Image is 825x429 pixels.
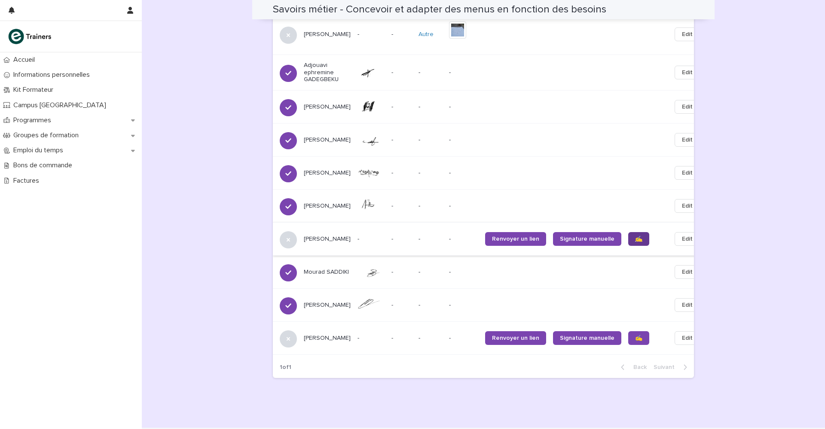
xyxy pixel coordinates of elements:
[675,133,700,147] button: Edit
[304,103,351,111] p: [PERSON_NAME]
[273,157,714,190] tr: [PERSON_NAME]-- --Edit
[682,136,693,144] span: Edit
[635,335,642,341] span: ✍️
[449,202,478,210] p: -
[357,101,385,112] img: eX4DEH1lZrM-Q5xWlO_fENzIQaKxli3iNAMub29keXY
[682,202,693,210] span: Edit
[357,236,385,243] p: -
[10,86,60,94] p: Kit Formateur
[273,223,714,256] tr: [PERSON_NAME]--- --Renvoyer un lienSignature manuelle✍️Edit
[675,199,700,213] button: Edit
[682,30,693,39] span: Edit
[419,236,442,243] p: -
[614,363,650,371] button: Back
[304,136,351,144] p: [PERSON_NAME]
[449,103,478,111] p: -
[10,177,46,185] p: Factures
[391,135,395,144] p: -
[682,334,693,342] span: Edit
[10,116,58,124] p: Programmes
[675,298,700,312] button: Edit
[419,169,442,177] p: -
[675,232,700,246] button: Edit
[449,269,478,276] p: -
[391,67,395,76] p: -
[419,202,442,210] p: -
[273,15,714,55] tr: [PERSON_NAME]--- Autre Edit
[273,322,714,355] tr: [PERSON_NAME]--- --Renvoyer un lienSignature manuelle✍️Edit
[391,267,395,276] p: -
[560,335,614,341] span: Signature manuelle
[449,169,478,177] p: -
[553,232,621,246] a: Signature manuelle
[357,266,385,278] img: Znflp7PyxvVp6UPrn-zrljNT-B9VbV2_4GG6nSlZGo0
[449,136,478,144] p: -
[675,100,700,114] button: Edit
[485,232,546,246] a: Renvoyer un lien
[273,91,714,124] tr: [PERSON_NAME]-- --Edit
[391,201,395,210] p: -
[10,71,97,79] p: Informations personnelles
[560,236,614,242] span: Signature manuelle
[485,331,546,345] a: Renvoyer un lien
[449,302,478,309] p: -
[304,335,351,342] p: [PERSON_NAME]
[682,268,693,276] span: Edit
[357,299,385,311] img: IQDID0ecMdnkYunSIzyiCFTfKyoORp0UhHgt2qaWtpU
[273,190,714,223] tr: [PERSON_NAME]-- --Edit
[419,335,442,342] p: -
[650,363,694,371] button: Next
[675,66,700,79] button: Edit
[357,199,385,212] img: 1XNW62CX5yoCQeUKnWaFhcGtuH6IfaZ7-eh1VtFgY-A
[553,331,621,345] a: Signature manuelle
[654,364,680,370] span: Next
[304,302,351,309] p: [PERSON_NAME]
[419,31,434,38] a: Autre
[675,27,700,41] button: Edit
[273,256,714,289] tr: Mourad SADDIKI-- --Edit
[492,335,539,341] span: Renvoyer un lien
[682,68,693,77] span: Edit
[675,331,700,345] button: Edit
[304,236,351,243] p: [PERSON_NAME]
[419,302,442,309] p: -
[304,202,351,210] p: [PERSON_NAME]
[304,62,351,83] p: Adjouavi ephremine GADEGBEKU
[449,69,478,76] p: -
[7,28,54,45] img: K0CqGN7SDeD6s4JG8KQk
[391,234,395,243] p: -
[635,236,642,242] span: ✍️
[304,169,351,177] p: [PERSON_NAME]
[273,54,714,90] tr: Adjouavi ephremine GADEGBEKU-- --Edit
[10,131,86,139] p: Groupes de formation
[682,103,693,111] span: Edit
[304,31,351,38] p: [PERSON_NAME]
[273,3,606,16] h2: Savoirs métier - Concevoir et adapter des menus en fonction des besoins
[391,29,395,38] p: -
[628,232,649,246] a: ✍️
[449,335,478,342] p: -
[273,124,714,157] tr: [PERSON_NAME]-- --Edit
[357,134,385,146] img: q8wbw4l71rqbJWrBvlX2Iev29-yqGE7_TiNWkHFm2o0
[675,265,700,279] button: Edit
[10,161,79,169] p: Bons de commande
[391,300,395,309] p: -
[357,335,385,342] p: -
[419,269,442,276] p: -
[449,236,478,243] p: -
[682,301,693,309] span: Edit
[391,102,395,111] p: -
[492,236,539,242] span: Renvoyer un lien
[273,289,714,322] tr: [PERSON_NAME]-- --Edit
[419,136,442,144] p: -
[682,169,693,177] span: Edit
[419,69,442,76] p: -
[391,333,395,342] p: -
[273,357,298,378] p: 1 of 1
[675,166,700,180] button: Edit
[419,103,442,111] p: -
[682,235,693,243] span: Edit
[628,331,649,345] a: ✍️
[10,101,113,109] p: Campus [GEOGRAPHIC_DATA]
[357,168,385,178] img: 9eP1oUGdmFMOMkIU-9vttQw9XT2IcQxkh-18TNQ9li8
